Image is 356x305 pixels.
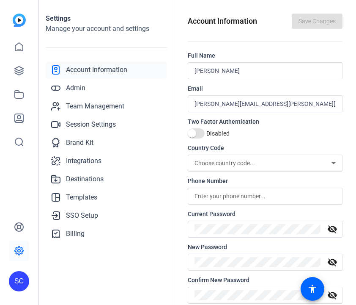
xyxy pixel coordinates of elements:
[188,210,342,218] div: Current Password
[322,290,342,300] mat-icon: visibility_off
[188,177,342,185] div: Phone Number
[9,271,29,291] div: SC
[188,243,342,251] div: New Password
[46,14,167,24] h1: Settings
[188,117,342,126] div: Two Factor Authentication
[66,138,93,148] span: Brand Kit
[46,134,167,151] a: Brand Kit
[66,211,98,221] span: SSO Setup
[194,191,336,201] input: Enter your phone number...
[46,207,167,224] a: SSO Setup
[46,24,167,34] h2: Manage your account and settings
[66,65,127,75] span: Account Information
[46,225,167,242] a: Billing
[46,189,167,206] a: Templates
[46,80,167,97] a: Admin
[194,160,255,166] span: Choose country code...
[46,152,167,169] a: Integrations
[194,99,336,109] input: Enter your email...
[46,98,167,115] a: Team Management
[66,119,116,130] span: Session Settings
[66,101,124,111] span: Team Management
[322,257,342,267] mat-icon: visibility_off
[66,83,85,93] span: Admin
[205,129,230,138] label: Disabled
[66,229,85,239] span: Billing
[307,284,318,294] mat-icon: accessibility
[46,171,167,188] a: Destinations
[66,156,101,166] span: Integrations
[188,15,257,27] h1: Account Information
[46,61,167,78] a: Account Information
[66,174,104,184] span: Destinations
[194,66,336,76] input: Enter your name...
[188,84,342,93] div: Email
[188,144,342,152] div: Country Code
[66,192,97,202] span: Templates
[188,51,342,60] div: Full Name
[13,14,26,27] img: blue-gradient.svg
[46,116,167,133] a: Session Settings
[322,224,342,234] mat-icon: visibility_off
[188,276,342,284] div: Confirm New Password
